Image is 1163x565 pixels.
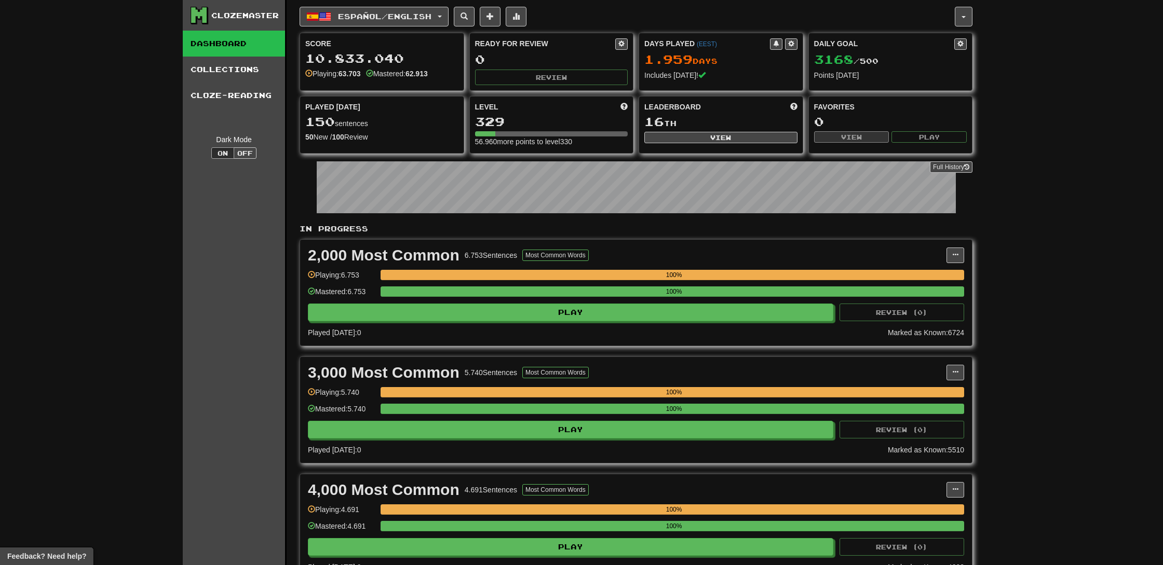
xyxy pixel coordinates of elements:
[475,115,628,128] div: 329
[475,53,628,66] div: 0
[644,70,797,80] div: Includes [DATE]!
[697,40,717,48] a: (EEST)
[840,538,964,556] button: Review (0)
[308,387,375,404] div: Playing: 5.740
[300,7,449,26] button: Español/English
[888,327,964,338] div: Marked as Known: 6724
[814,102,967,112] div: Favorites
[234,147,256,159] button: Off
[308,421,833,438] button: Play
[308,404,375,421] div: Mastered: 5.740
[465,485,517,495] div: 4.691 Sentences
[305,114,335,129] span: 150
[840,421,964,438] button: Review (0)
[506,7,526,26] button: More stats
[384,504,964,515] div: 100%
[790,102,797,112] span: This week in points, UTC
[305,68,361,79] div: Playing:
[338,12,431,21] span: Español / English
[305,102,360,112] span: Played [DATE]
[475,102,498,112] span: Level
[522,484,589,495] button: Most Common Words
[308,446,361,454] span: Played [DATE]: 0
[475,136,628,147] div: 56.960 more points to level 330
[465,367,517,378] div: 5.740 Sentences
[300,224,972,234] p: In Progress
[888,445,964,455] div: Marked as Known: 5510
[384,404,964,414] div: 100%
[644,114,664,129] span: 16
[308,538,833,556] button: Play
[308,482,459,498] div: 4,000 Most Common
[480,7,501,26] button: Add sentence to collection
[305,115,458,129] div: sentences
[384,521,964,531] div: 100%
[475,70,628,85] button: Review
[308,286,375,304] div: Mastered: 6.753
[7,551,86,561] span: Open feedback widget
[308,328,361,337] span: Played [DATE]: 0
[405,70,428,78] strong: 62.913
[366,68,428,79] div: Mastered:
[384,387,964,397] div: 100%
[384,270,964,280] div: 100%
[183,57,285,82] a: Collections
[620,102,628,112] span: Score more points to level up
[814,38,955,50] div: Daily Goal
[308,365,459,380] div: 3,000 Most Common
[308,304,833,321] button: Play
[522,367,589,378] button: Most Common Words
[305,132,458,142] div: New / Review
[522,250,589,261] button: Most Common Words
[305,52,458,65] div: 10.833.040
[332,133,344,141] strong: 100
[840,304,964,321] button: Review (0)
[475,38,616,49] div: Ready for Review
[644,115,797,129] div: th
[644,102,701,112] span: Leaderboard
[814,131,889,143] button: View
[308,247,459,263] div: 2,000 Most Common
[891,131,967,143] button: Play
[305,38,458,49] div: Score
[644,132,797,143] button: View
[454,7,475,26] button: Search sentences
[930,161,972,173] a: Full History
[644,52,693,66] span: 1.959
[308,504,375,521] div: Playing: 4.691
[644,53,797,66] div: Day s
[814,52,854,66] span: 3168
[191,134,277,145] div: Dark Mode
[384,286,964,297] div: 100%
[211,147,234,159] button: On
[814,57,878,65] span: / 500
[305,133,314,141] strong: 50
[183,31,285,57] a: Dashboard
[211,10,279,21] div: Clozemaster
[814,115,967,128] div: 0
[308,270,375,287] div: Playing: 6.753
[308,521,375,538] div: Mastered: 4.691
[644,38,770,49] div: Days Played
[814,70,967,80] div: Points [DATE]
[465,250,517,260] div: 6.753 Sentences
[183,82,285,108] a: Cloze-Reading
[339,70,361,78] strong: 63.703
